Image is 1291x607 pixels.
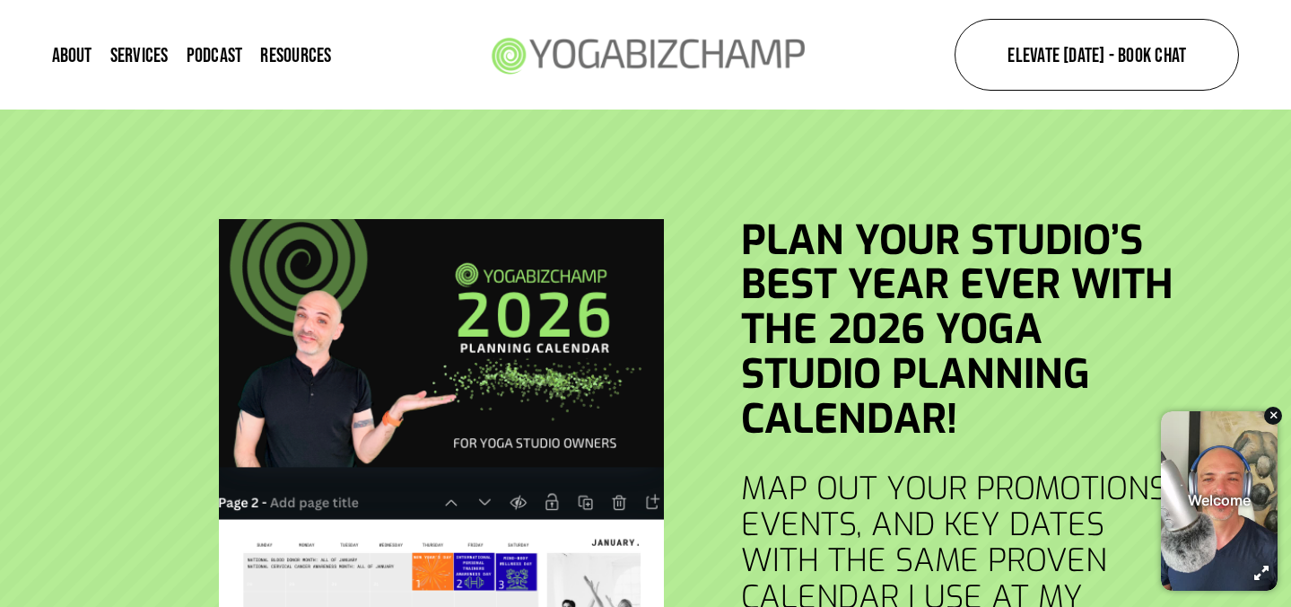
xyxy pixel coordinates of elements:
a: Podcast [187,42,243,66]
img: Yoga Biz Champ [480,13,814,96]
a: folder dropdown [260,42,331,66]
a: Services [110,42,169,66]
iframe: chipbot-button-iframe [1152,401,1287,603]
a: About [52,42,92,66]
span: Resources [260,45,331,65]
strong: Plan Your Studio’s Best Year Ever with the 2026 Yoga Studio Planning Calendar! [741,214,1184,447]
a: Elevate [DATE] - Book Chat [955,19,1239,91]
